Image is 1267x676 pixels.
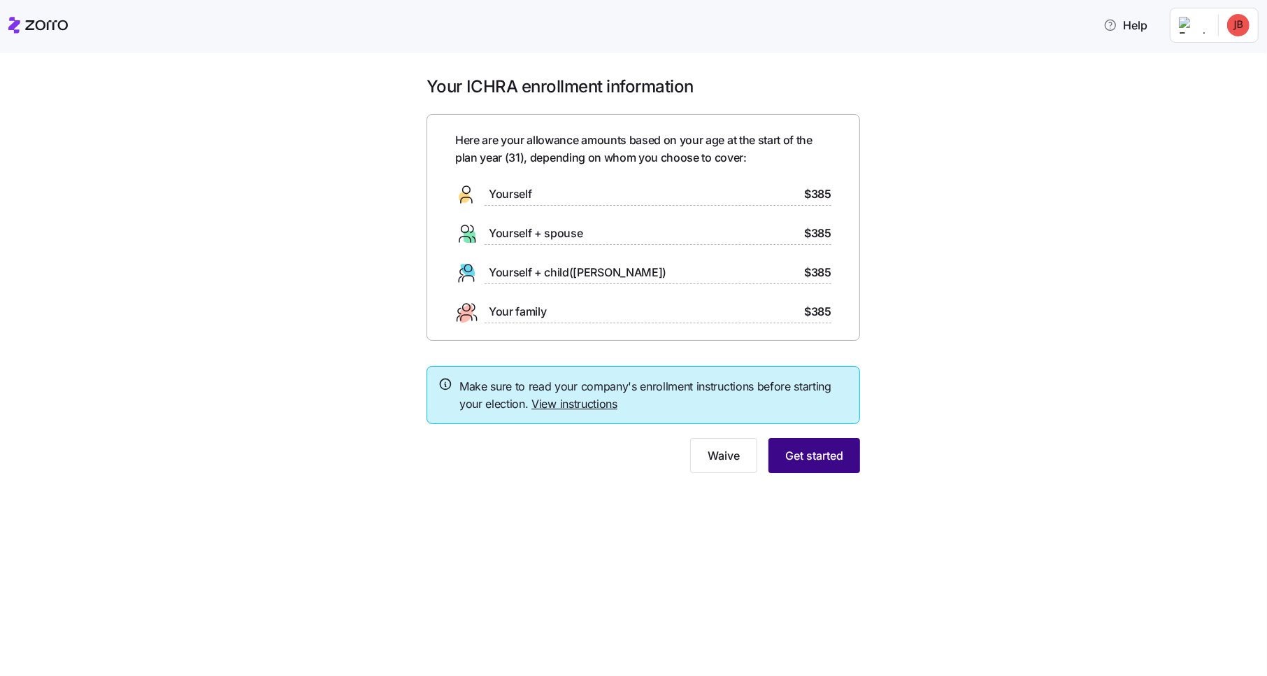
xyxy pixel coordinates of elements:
span: Yourself [489,185,531,203]
a: View instructions [531,397,617,411]
img: cd7b13975a0e2e981a9d5d35c6aadc01 [1227,14,1250,36]
span: $385 [804,225,831,242]
span: Yourself + child([PERSON_NAME]) [489,264,666,281]
button: Help [1092,11,1159,39]
span: Make sure to read your company's enrollment instructions before starting your election. [459,378,848,413]
span: Waive [708,447,740,464]
button: Get started [768,438,860,473]
span: Yourself + spouse [489,225,583,242]
span: $385 [804,303,831,321]
span: Here are your allowance amounts based on your age at the start of the plan year ( 31 ), depending... [455,132,831,167]
span: $385 [804,264,831,281]
span: Help [1103,17,1147,34]
button: Waive [690,438,757,473]
span: Your family [489,303,546,321]
h1: Your ICHRA enrollment information [427,76,860,97]
img: Employer logo [1179,17,1207,34]
span: Get started [785,447,843,464]
span: $385 [804,185,831,203]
